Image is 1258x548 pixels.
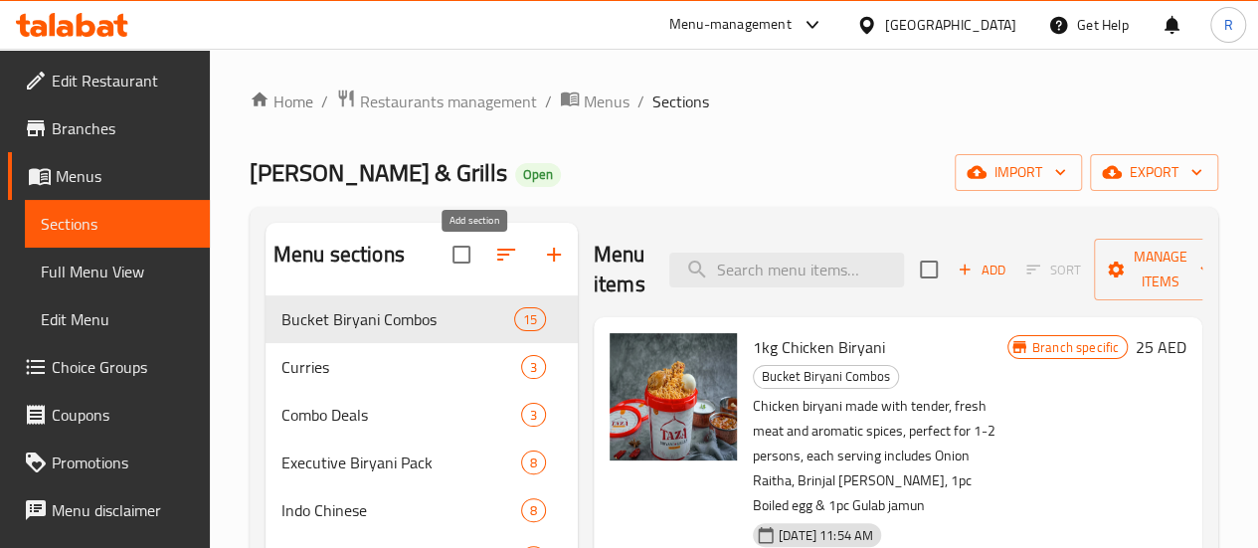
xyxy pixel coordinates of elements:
[950,255,1013,285] button: Add
[637,90,644,113] li: /
[8,391,210,439] a: Coupons
[52,451,194,474] span: Promotions
[521,355,546,379] div: items
[52,498,194,522] span: Menu disclaimer
[41,260,194,283] span: Full Menu View
[441,234,482,275] span: Select all sections
[515,310,545,329] span: 15
[514,307,546,331] div: items
[52,403,194,427] span: Coupons
[950,255,1013,285] span: Add item
[281,307,514,331] span: Bucket Biryani Combos
[1136,333,1186,361] h6: 25 AED
[521,498,546,522] div: items
[336,89,537,114] a: Restaurants management
[1094,239,1227,300] button: Manage items
[25,200,210,248] a: Sections
[8,439,210,486] a: Promotions
[560,89,629,114] a: Menus
[250,89,1218,114] nav: breadcrumb
[321,90,328,113] li: /
[522,501,545,520] span: 8
[522,454,545,472] span: 8
[522,406,545,425] span: 3
[971,160,1066,185] span: import
[908,249,950,290] span: Select section
[52,116,194,140] span: Branches
[25,295,210,343] a: Edit Menu
[753,394,1007,518] p: Chicken biryani made with tender, fresh meat and aromatic spices, perfect for 1-2 persons, each s...
[281,498,521,522] span: Indo Chinese
[754,365,898,388] span: Bucket Biryani Combos
[753,332,885,362] span: 1kg Chicken Biryani
[669,253,904,287] input: search
[669,13,792,37] div: Menu-management
[273,240,405,270] h2: Menu sections
[266,439,578,486] div: Executive Biryani Pack8
[652,90,709,113] span: Sections
[266,295,578,343] div: Bucket Biryani Combos15
[281,355,521,379] span: Curries
[41,307,194,331] span: Edit Menu
[545,90,552,113] li: /
[8,104,210,152] a: Branches
[52,355,194,379] span: Choice Groups
[594,240,645,299] h2: Menu items
[521,403,546,427] div: items
[41,212,194,236] span: Sections
[515,166,561,183] span: Open
[8,152,210,200] a: Menus
[955,154,1082,191] button: import
[250,90,313,113] a: Home
[1110,245,1211,294] span: Manage items
[281,403,521,427] span: Combo Deals
[753,365,899,389] div: Bucket Biryani Combos
[8,486,210,534] a: Menu disclaimer
[1106,160,1202,185] span: export
[482,231,530,278] span: Sort sections
[52,69,194,92] span: Edit Restaurant
[8,57,210,104] a: Edit Restaurant
[281,451,521,474] span: Executive Biryani Pack
[1090,154,1218,191] button: export
[266,343,578,391] div: Curries3
[885,14,1016,36] div: [GEOGRAPHIC_DATA]
[266,486,578,534] div: Indo Chinese8
[515,163,561,187] div: Open
[360,90,537,113] span: Restaurants management
[955,259,1008,281] span: Add
[610,333,737,460] img: 1kg Chicken Biryani
[8,343,210,391] a: Choice Groups
[522,358,545,377] span: 3
[25,248,210,295] a: Full Menu View
[584,90,629,113] span: Menus
[1024,338,1127,357] span: Branch specific
[1223,14,1232,36] span: R
[521,451,546,474] div: items
[1013,255,1094,285] span: Select section first
[250,150,507,195] span: [PERSON_NAME] & Grills
[266,391,578,439] div: Combo Deals3
[56,164,194,188] span: Menus
[771,526,881,545] span: [DATE] 11:54 AM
